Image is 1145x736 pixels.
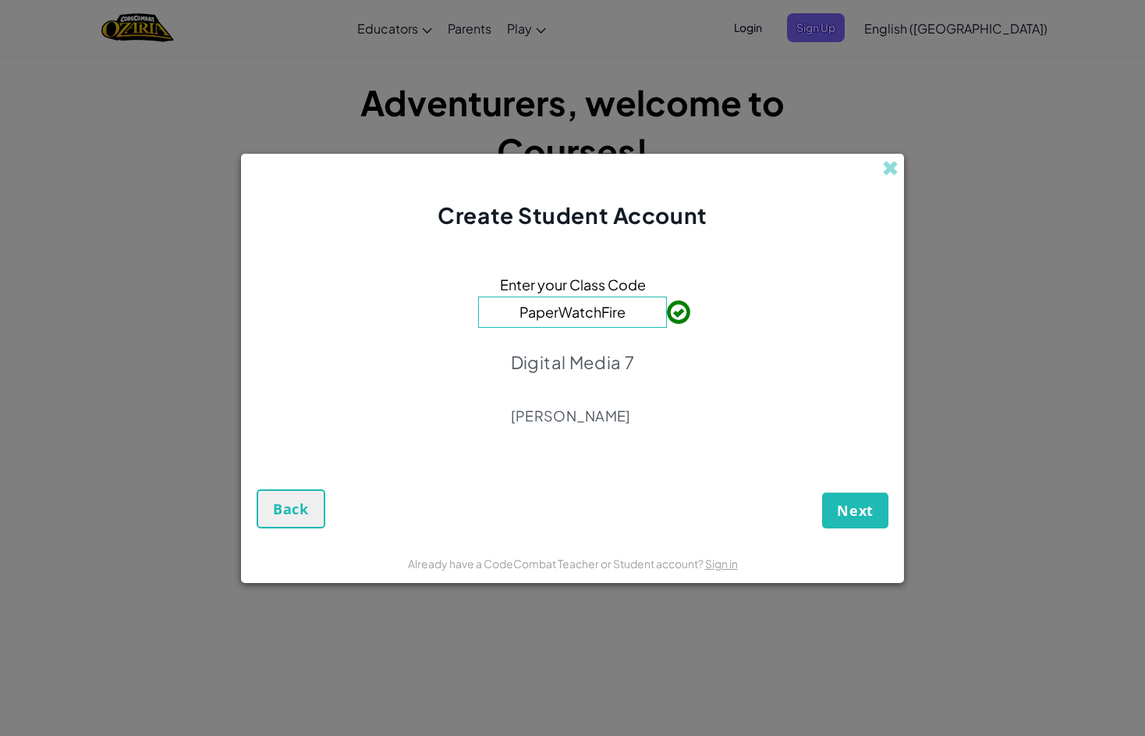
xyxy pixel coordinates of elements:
[438,201,707,229] span: Create Student Account
[837,501,874,520] span: Next
[822,492,888,528] button: Next
[705,556,738,571] a: Sign in
[257,489,325,528] button: Back
[408,556,705,571] span: Already have a CodeCombat Teacher or Student account?
[511,407,635,425] p: [PERSON_NAME]
[511,351,635,373] p: Digital Media 7
[500,273,646,296] span: Enter your Class Code
[273,500,309,518] span: Back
